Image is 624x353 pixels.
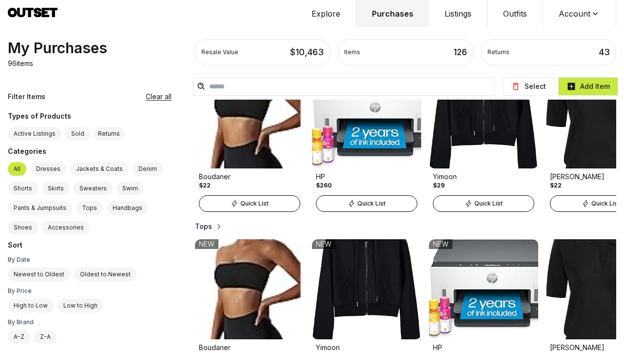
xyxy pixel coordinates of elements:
div: $29 [433,182,445,189]
img: Product Image [312,239,421,339]
label: Dresses [30,162,66,176]
div: Returns [487,48,509,56]
div: Yimoon [316,343,417,353]
div: Items [344,48,360,56]
label: Tops [76,201,103,215]
div: NEW [312,239,335,249]
a: Quick List [312,193,421,212]
div: $ 10,463 [290,45,324,59]
button: Tops [195,222,224,231]
div: NEW [195,239,218,249]
div: $260 [316,182,332,189]
label: High to Low [8,299,54,312]
label: Pants & Jumpsuits [8,201,72,215]
div: $22 [199,182,211,189]
div: My Purchases [8,39,107,57]
button: Select [503,77,554,96]
div: Yimoon [433,172,534,182]
div: By Price [8,287,172,295]
div: HP [316,172,417,182]
div: NEW [429,239,452,249]
label: Newest to Oldest [8,268,70,281]
div: By Date [8,256,172,264]
label: Active Listings [8,127,61,141]
img: Product Image [195,68,304,168]
label: Sweaters [74,182,113,195]
div: Resale Value [201,48,238,56]
label: Sold [65,127,90,141]
span: Quick List [357,200,386,208]
img: Product Image [312,68,421,168]
label: Handbags [107,201,148,215]
label: Jackets & Coats [70,162,129,176]
div: Boudaner [199,172,300,182]
label: Oldest to Newest [74,268,136,281]
label: Denim [133,162,163,176]
span: Quick List [474,200,503,208]
div: Filter Items [8,92,45,102]
label: Shorts [8,182,38,195]
a: Product ImageHP$260NEWQuick List [312,68,421,212]
div: By Brand [8,318,172,326]
button: Add Item [558,77,618,96]
a: Quick List [429,193,538,212]
span: Quick List [240,200,269,208]
button: Clear all [146,92,172,102]
div: $22 [550,182,562,189]
a: Product ImageBoudaner$22NEWQuick List [195,68,304,212]
div: Categories [8,146,172,158]
label: All [8,162,26,176]
img: Product Image [195,239,304,339]
button: Returns [94,127,124,141]
label: Shoes [8,221,38,234]
div: HP [433,343,534,353]
div: 126 [453,45,467,59]
h2: Tops [195,222,212,231]
div: Boudaner [199,343,300,353]
div: Types of Products [8,111,172,123]
label: Z-A [34,330,57,344]
img: Product Image [429,68,538,168]
label: Accessories [42,221,90,234]
div: 43 [599,45,610,59]
label: A-Z [8,330,30,344]
label: Swim [117,182,144,195]
label: Skirts [42,182,70,195]
span: Quick List [591,200,620,208]
div: Sort [8,240,172,252]
a: Quick List [195,193,304,212]
p: 96 items [8,59,33,68]
label: Low to High [58,299,103,312]
img: Product Image [429,239,538,339]
a: Product ImageYimoon$29NEWQuick List [429,68,538,212]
